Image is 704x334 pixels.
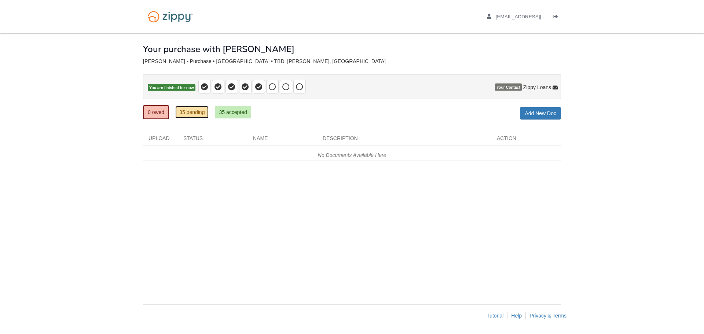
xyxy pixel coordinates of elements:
a: 35 accepted [215,106,251,118]
a: Add New Doc [520,107,561,120]
a: Log out [553,14,561,21]
a: 0 owed [143,105,169,119]
a: 35 pending [175,106,209,118]
em: No Documents Available Here [318,152,386,158]
div: Status [178,135,247,146]
div: Name [247,135,317,146]
span: ajakkcarr@gmail.com [496,14,580,19]
h1: Your purchase with [PERSON_NAME] [143,44,294,54]
span: Your Contact [495,84,522,91]
span: You are finished for now [148,84,195,91]
div: Description [317,135,491,146]
a: Privacy & Terms [529,313,566,319]
a: Help [511,313,522,319]
div: [PERSON_NAME] - Purchase • [GEOGRAPHIC_DATA] • TBD, [PERSON_NAME], [GEOGRAPHIC_DATA] [143,58,561,65]
a: Tutorial [487,313,503,319]
div: Upload [143,135,178,146]
div: Action [491,135,561,146]
img: Logo [143,7,198,26]
a: edit profile [487,14,580,21]
span: Zippy Loans [523,84,551,91]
